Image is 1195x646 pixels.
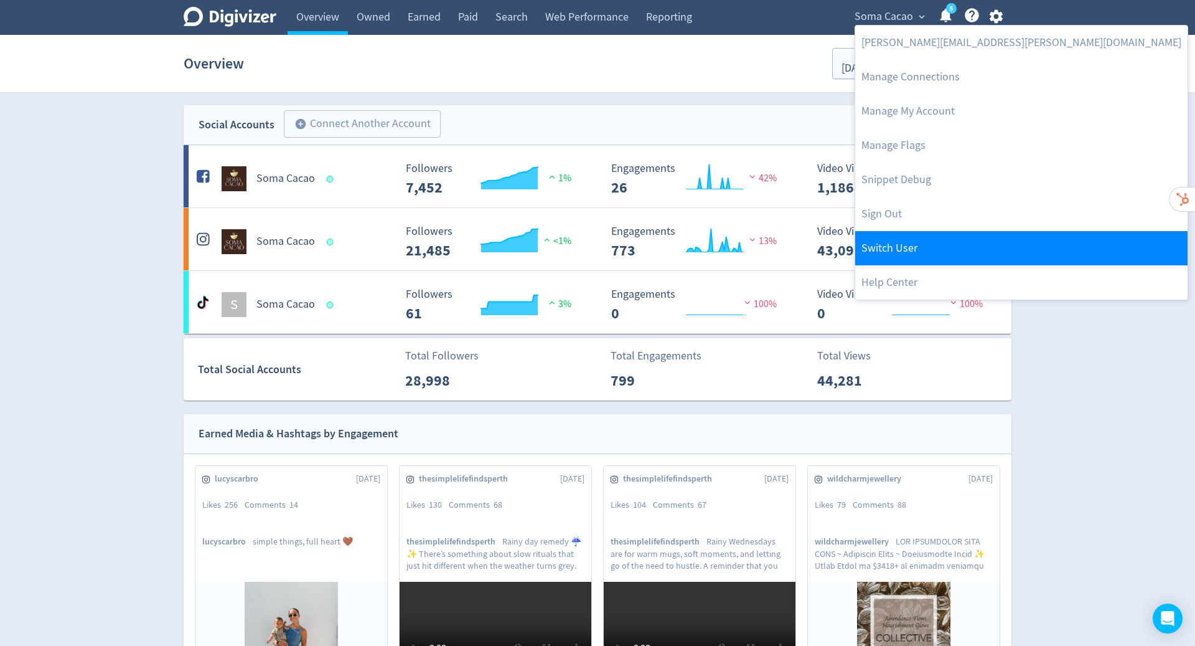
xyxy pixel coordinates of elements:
[1153,604,1183,634] div: Open Intercom Messenger
[855,94,1188,128] a: Manage My Account
[855,265,1188,300] a: Help Center
[855,231,1188,265] a: Switch User
[855,128,1188,163] a: Manage Flags
[855,163,1188,197] a: Snippet Debug
[855,197,1188,231] a: Log out
[855,26,1188,60] a: [PERSON_NAME][EMAIL_ADDRESS][PERSON_NAME][DOMAIN_NAME]
[855,60,1188,94] a: Manage Connections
